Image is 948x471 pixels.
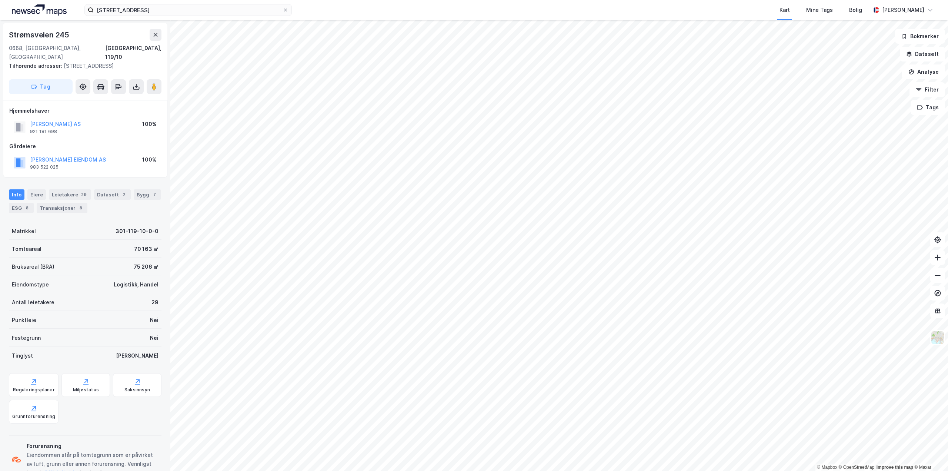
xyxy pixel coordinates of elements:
[94,189,131,200] div: Datasett
[12,262,54,271] div: Bruksareal (BRA)
[9,142,161,151] div: Gårdeiere
[849,6,862,14] div: Bolig
[839,465,875,470] a: OpenStreetMap
[120,191,128,198] div: 2
[12,298,54,307] div: Antall leietakere
[49,189,91,200] div: Leietakere
[877,465,913,470] a: Improve this map
[817,465,837,470] a: Mapbox
[114,280,158,289] div: Logistikk, Handel
[9,62,156,70] div: [STREET_ADDRESS]
[30,164,59,170] div: 983 522 025
[37,203,87,213] div: Transaksjoner
[134,189,161,200] div: Bygg
[882,6,924,14] div: [PERSON_NAME]
[12,334,41,342] div: Festegrunn
[150,316,158,325] div: Nei
[142,120,157,129] div: 100%
[9,79,73,94] button: Tag
[12,280,49,289] div: Eiendomstype
[30,129,57,135] div: 921 181 698
[150,334,158,342] div: Nei
[142,155,157,164] div: 100%
[151,191,158,198] div: 7
[94,4,283,16] input: Søk på adresse, matrikkel, gårdeiere, leietakere eller personer
[13,387,55,393] div: Reguleringsplaner
[151,298,158,307] div: 29
[895,29,945,44] button: Bokmerker
[931,331,945,345] img: Z
[116,227,158,236] div: 301-119-10-0-0
[911,100,945,115] button: Tags
[12,245,41,253] div: Tomteareal
[134,245,158,253] div: 70 163 ㎡
[900,47,945,62] button: Datasett
[9,44,105,62] div: 0668, [GEOGRAPHIC_DATA], [GEOGRAPHIC_DATA]
[9,203,34,213] div: ESG
[80,191,88,198] div: 29
[780,6,790,14] div: Kart
[909,82,945,97] button: Filter
[105,44,161,62] div: [GEOGRAPHIC_DATA], 119/10
[27,189,46,200] div: Eiere
[12,227,36,236] div: Matrikkel
[806,6,833,14] div: Mine Tags
[9,189,24,200] div: Info
[77,204,84,212] div: 8
[902,64,945,79] button: Analyse
[12,4,67,16] img: logo.a4113a55bc3d86da70a041830d287a7e.svg
[27,442,158,451] div: Forurensning
[9,63,64,69] span: Tilhørende adresser:
[73,387,99,393] div: Miljøstatus
[12,316,36,325] div: Punktleie
[12,414,55,419] div: Grunnforurensning
[911,435,948,471] iframe: Chat Widget
[124,387,150,393] div: Saksinnsyn
[134,262,158,271] div: 75 206 ㎡
[23,204,31,212] div: 8
[116,351,158,360] div: [PERSON_NAME]
[12,351,33,360] div: Tinglyst
[9,106,161,115] div: Hjemmelshaver
[9,29,71,41] div: Strømsveien 245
